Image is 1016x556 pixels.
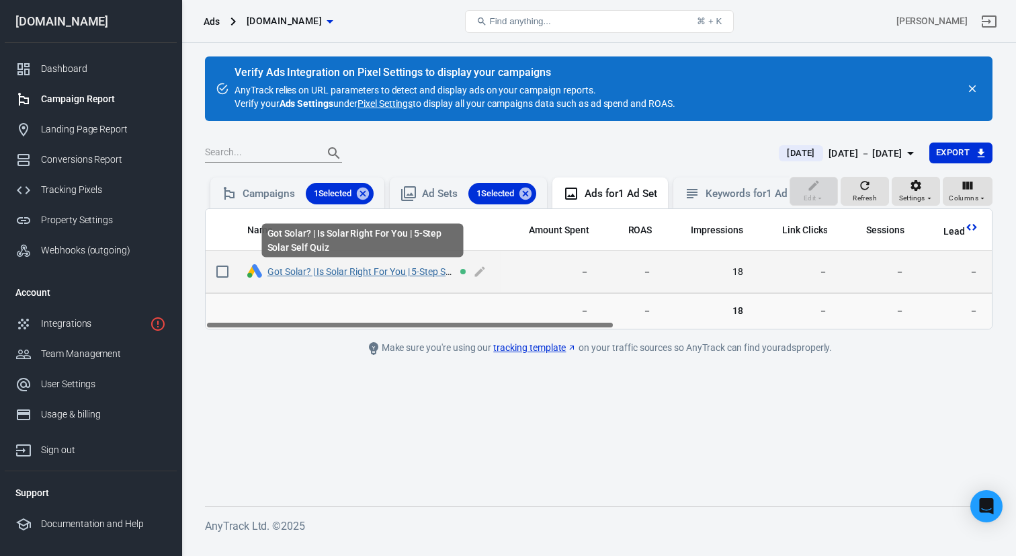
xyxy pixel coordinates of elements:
span: Amount Spent [529,224,589,237]
svg: This column is calculated from AnyTrack real-time data [965,221,978,234]
div: Ad Sets [422,183,536,204]
a: Webhooks (outgoing) [5,235,177,266]
div: 1Selected [468,183,537,204]
li: Support [5,477,177,509]
a: Campaign Report [5,84,177,114]
span: － [849,305,904,318]
span: Name [247,224,290,237]
span: 1 Selected [468,187,523,200]
a: Usage & billing [5,399,177,430]
button: [DOMAIN_NAME] [241,9,338,34]
div: Make sure you're using our on your traffic sources so AnyTrack can find your ads properly. [296,340,901,356]
div: Team Management [41,347,166,361]
span: － [765,266,828,279]
span: － [611,266,652,279]
div: Dashboard [41,62,166,76]
span: Active [460,269,466,274]
button: Refresh [841,177,889,206]
span: Got Solar? | Is Solar Right For You | 5-Step Solar Self Quiz [267,266,458,276]
a: Tracking Pixels [5,175,177,205]
span: － [926,305,978,318]
div: Property Settings [41,213,166,227]
span: The number of clicks on links within the ad that led to advertiser-specified destinations [765,222,828,238]
strong: Ads Settings [280,98,334,109]
span: Impressions [691,224,743,237]
div: Ads for 1 Ad Set [585,187,657,201]
span: 18 [673,305,743,318]
div: Google Ads [247,264,262,280]
a: Landing Page Report [5,114,177,145]
li: Account [5,276,177,309]
button: [DATE][DATE] － [DATE] [768,143,929,165]
span: The estimated total amount of money you've spent on your campaign, ad set or ad during its schedule. [511,222,589,238]
div: User Settings [41,377,166,391]
div: Conversions Report [41,153,166,167]
span: Columns [949,192,978,204]
div: Landing Page Report [41,122,166,136]
div: [DOMAIN_NAME] [5,15,177,28]
div: AnyTrack relies on URL parameters to detect and display ads on your campaign reports. Verify your... [235,67,675,110]
a: Sign out [5,430,177,465]
a: Sign out [973,5,1005,38]
a: Conversions Report [5,145,177,175]
button: Settings [892,177,940,206]
div: Documentation and Help [41,517,166,531]
a: Integrations [5,309,177,339]
span: Settings [899,192,925,204]
span: Name [247,224,273,237]
span: － [849,266,904,279]
div: 1Selected [306,183,374,204]
span: － [511,305,589,318]
div: Sign out [41,443,166,457]
span: The number of clicks on links within the ad that led to advertiser-specified destinations [782,222,828,238]
span: － [611,305,652,318]
button: close [963,79,982,98]
span: ROAS [628,224,652,237]
span: Sessions [849,224,904,237]
div: [DATE] － [DATE] [829,145,902,162]
button: Search [318,137,350,169]
span: 18 [673,266,743,279]
div: Got Solar? | Is Solar Right For You | 5-Step Solar Self Quiz [262,224,464,257]
h6: AnyTrack Ltd. © 2025 [205,518,992,534]
div: ⌘ + K [697,16,722,26]
span: The number of times your ads were on screen. [691,222,743,238]
div: Campaign Report [41,92,166,106]
div: Webhooks (outgoing) [41,243,166,257]
span: － [765,305,828,318]
div: Tracking Pixels [41,183,166,197]
span: The total return on ad spend [611,222,652,238]
span: － [511,266,589,279]
span: The total return on ad spend [628,222,652,238]
div: Usage & billing [41,407,166,422]
a: Team Management [5,339,177,369]
svg: 1 networks not verified yet [150,316,166,332]
input: Search... [205,145,312,162]
span: Refresh [853,192,877,204]
a: Pixel Settings [357,97,413,110]
a: Dashboard [5,54,177,84]
span: 1 Selected [306,187,360,200]
div: Open Intercom Messenger [970,490,1003,522]
a: Got Solar? | Is Solar Right For You | 5-Step Solar Self Quiz [267,266,500,277]
span: Lead [926,225,965,239]
a: tracking template [493,341,577,355]
div: Integrations [41,317,144,331]
span: The number of times your ads were on screen. [673,222,743,238]
span: － [926,266,978,279]
div: Verify Ads Integration on Pixel Settings to display your campaigns [235,66,675,79]
div: Keywords for 1 Ad Set [706,187,805,201]
button: Export [929,143,992,163]
div: Campaigns [243,183,374,204]
button: Columns [943,177,992,206]
span: [DATE] [781,147,820,160]
span: Sessions [866,224,904,237]
div: scrollable content [206,209,992,329]
span: vitorama.com [247,13,322,30]
button: Find anything...⌘ + K [465,10,734,33]
span: Find anything... [490,16,551,26]
span: Link Clicks [782,224,828,237]
div: Account id: jKzc0AbW [896,14,968,28]
a: User Settings [5,369,177,399]
div: Ads [204,15,220,28]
